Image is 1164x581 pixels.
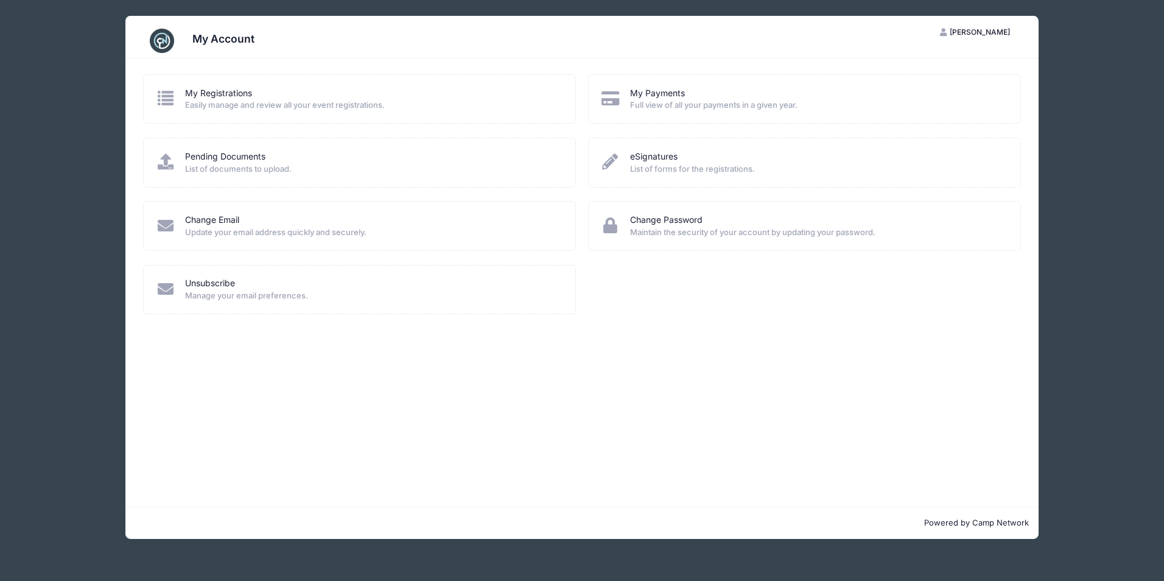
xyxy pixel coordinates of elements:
span: Easily manage and review all your event registrations. [185,99,559,111]
button: [PERSON_NAME] [930,22,1021,43]
p: Powered by Camp Network [135,517,1029,529]
a: Change Password [630,214,703,227]
a: My Registrations [185,87,252,100]
img: CampNetwork [150,29,174,53]
a: eSignatures [630,150,678,163]
span: Maintain the security of your account by updating your password. [630,227,1004,239]
a: Change Email [185,214,239,227]
span: Full view of all your payments in a given year. [630,99,1004,111]
a: My Payments [630,87,685,100]
h3: My Account [192,32,254,45]
span: Manage your email preferences. [185,290,559,302]
span: List of documents to upload. [185,163,559,175]
span: Update your email address quickly and securely. [185,227,559,239]
span: List of forms for the registrations. [630,163,1004,175]
span: [PERSON_NAME] [950,27,1010,37]
a: Unsubscribe [185,277,235,290]
a: Pending Documents [185,150,265,163]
